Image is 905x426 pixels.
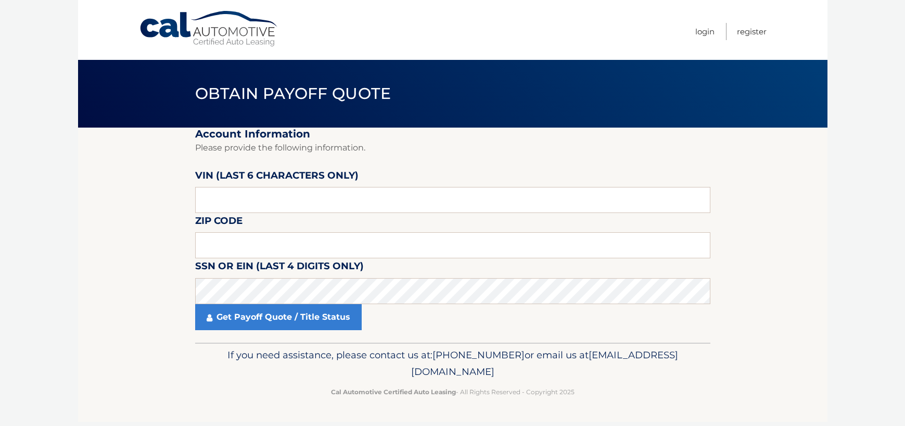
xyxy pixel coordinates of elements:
p: - All Rights Reserved - Copyright 2025 [202,386,704,397]
label: Zip Code [195,213,243,232]
p: If you need assistance, please contact us at: or email us at [202,347,704,380]
label: SSN or EIN (last 4 digits only) [195,258,364,278]
h2: Account Information [195,128,710,141]
a: Get Payoff Quote / Title Status [195,304,362,330]
a: Login [695,23,715,40]
strong: Cal Automotive Certified Auto Leasing [331,388,456,396]
p: Please provide the following information. [195,141,710,155]
a: Cal Automotive [139,10,279,47]
a: Register [737,23,767,40]
label: VIN (last 6 characters only) [195,168,359,187]
span: [PHONE_NUMBER] [432,349,525,361]
span: Obtain Payoff Quote [195,84,391,103]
